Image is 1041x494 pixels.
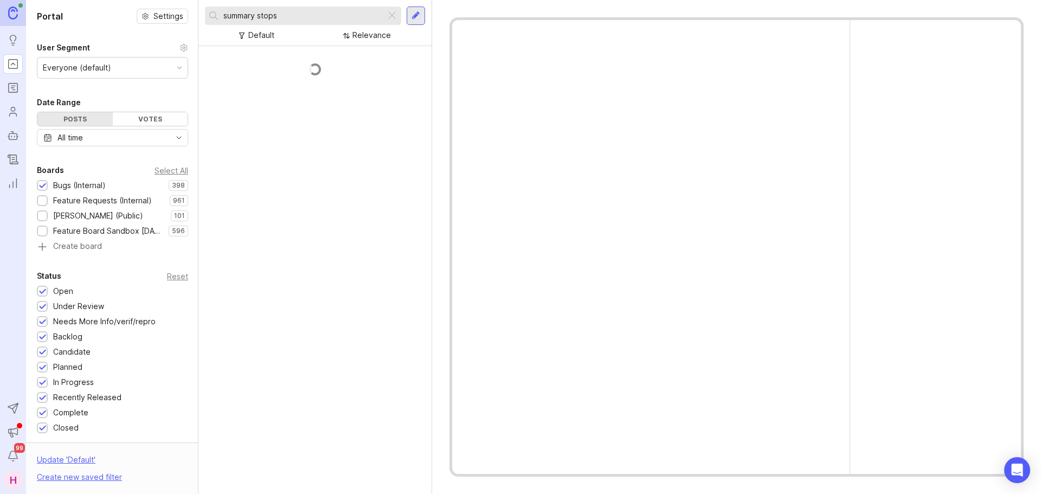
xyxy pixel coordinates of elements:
div: Backlog [53,331,82,343]
div: Bugs (Internal) [53,179,106,191]
button: Settings [137,9,188,24]
div: Status [37,270,61,283]
input: Search... [223,10,381,22]
div: In Progress [53,376,94,388]
div: Reset [167,273,188,279]
div: All time [57,132,83,144]
div: Default [248,29,274,41]
a: Roadmaps [3,78,23,98]
a: Changelog [3,150,23,169]
button: Send to Autopilot [3,399,23,418]
div: Update ' Default ' [37,454,95,471]
div: Feature Board Sandbox [DATE] [53,225,163,237]
p: 596 [172,227,185,235]
svg: toggle icon [170,133,188,142]
img: Canny Home [8,7,18,19]
div: Posts [37,112,113,126]
div: Open Intercom Messenger [1004,457,1030,483]
a: Portal [3,54,23,74]
div: Open [53,285,73,297]
span: Settings [153,11,183,22]
div: Planned [53,361,82,373]
p: 101 [174,211,185,220]
div: Date Range [37,96,81,109]
a: Users [3,102,23,121]
div: Under Review [53,300,104,312]
div: Select All [155,168,188,174]
div: Complete [53,407,88,419]
a: Autopilot [3,126,23,145]
button: H [3,470,23,490]
div: Boards [37,164,64,177]
div: Candidate [53,346,91,358]
div: Closed [53,422,79,434]
div: Votes [113,112,188,126]
a: Reporting [3,174,23,193]
a: Create board [37,242,188,252]
button: Announcements [3,422,23,442]
p: 398 [172,181,185,190]
span: 99 [14,443,25,453]
div: [PERSON_NAME] (Public) [53,210,143,222]
div: Feature Requests (Internal) [53,195,152,207]
button: Notifications [3,446,23,466]
div: User Segment [37,41,90,54]
div: Everyone (default) [43,62,111,74]
div: Relevance [352,29,391,41]
a: Ideas [3,30,23,50]
p: 961 [173,196,185,205]
div: Create new saved filter [37,471,122,483]
div: Needs More Info/verif/repro [53,316,156,328]
h1: Portal [37,10,63,23]
div: Recently Released [53,392,121,403]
